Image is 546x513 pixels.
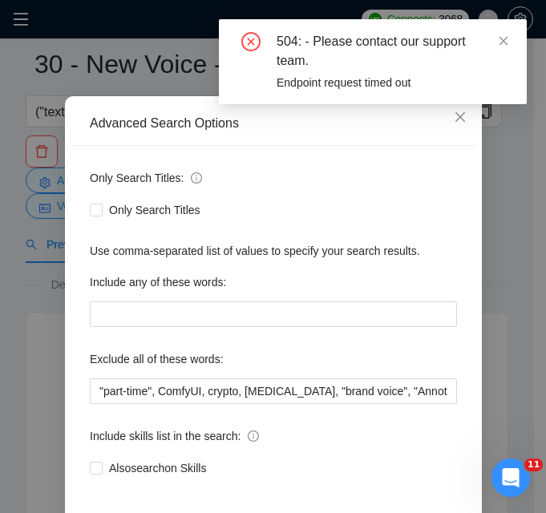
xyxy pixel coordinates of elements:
div: Use comma-separated list of values to specify your search results. [90,242,457,260]
span: close-circle [241,32,261,51]
span: Also search on Skills [103,459,212,477]
span: Include skills list in the search: [90,427,259,445]
span: info-circle [191,172,202,184]
iframe: Intercom live chat [491,458,530,497]
span: Only Search Titles [103,201,207,219]
div: Endpoint request timed out [277,74,508,91]
span: info-circle [248,430,259,442]
span: 11 [524,458,543,471]
span: Only Search Titles: [90,169,202,187]
label: Include any of these words: [90,269,226,295]
span: close [454,111,467,123]
label: Exclude all of these words: [90,346,224,372]
button: Close [439,96,482,139]
span: close [498,35,509,46]
div: 504: - Please contact our support team. [277,32,508,71]
div: Advanced Search Options [90,115,457,132]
